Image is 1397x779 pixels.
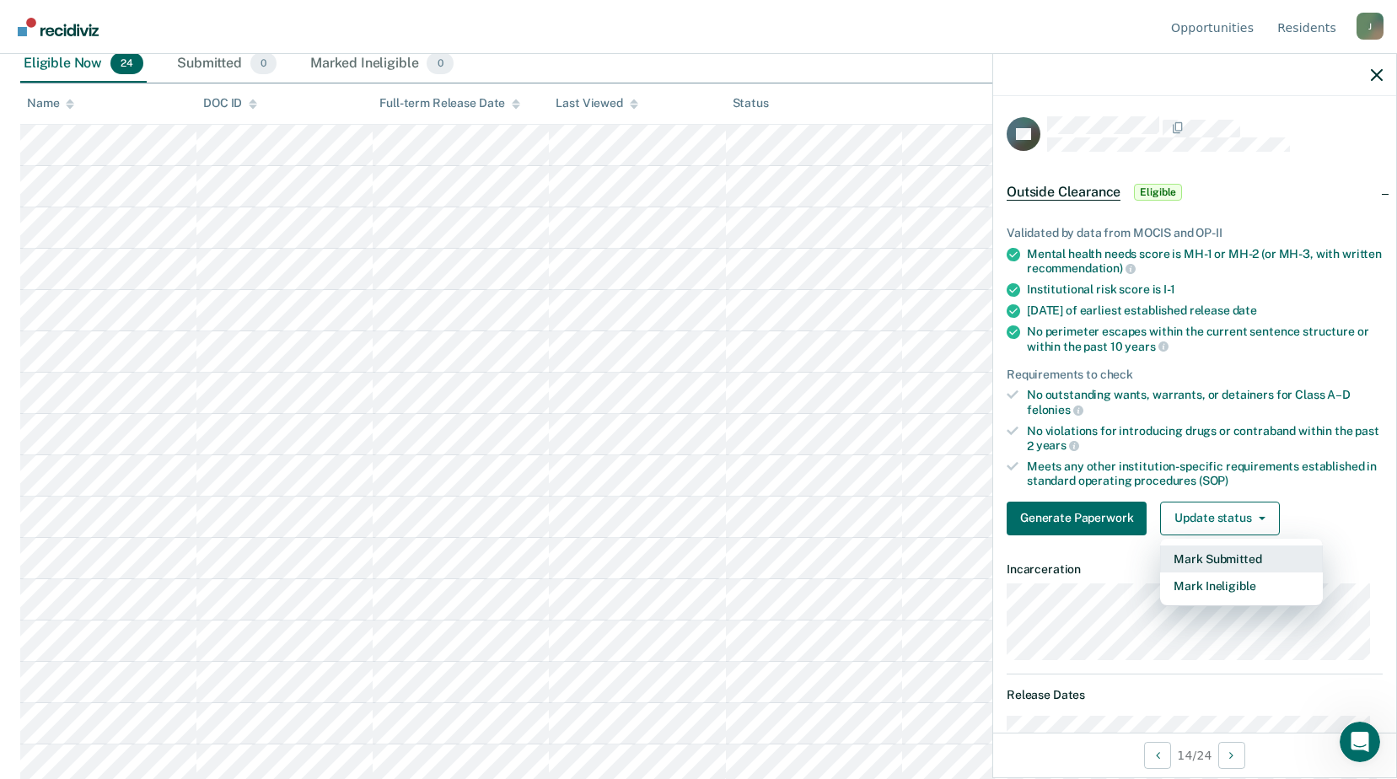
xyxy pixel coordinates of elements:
[1007,688,1383,702] dt: Release Dates
[1027,388,1383,416] div: No outstanding wants, warrants, or detainers for Class A–D
[1160,572,1323,599] button: Mark Ineligible
[1027,403,1083,416] span: felonies
[556,96,637,110] div: Last Viewed
[1125,340,1168,353] span: years
[1218,742,1245,769] button: Next Opportunity
[1007,226,1383,240] div: Validated by data from MOCIS and OP-II
[379,96,520,110] div: Full-term Release Date
[1160,545,1323,572] button: Mark Submitted
[1233,304,1257,317] span: date
[1160,502,1279,535] button: Update status
[993,165,1396,219] div: Outside ClearanceEligible
[1007,184,1120,201] span: Outside Clearance
[27,96,74,110] div: Name
[20,46,147,83] div: Eligible Now
[733,96,769,110] div: Status
[1027,325,1383,353] div: No perimeter escapes within the current sentence structure or within the past 10
[18,18,99,36] img: Recidiviz
[110,52,143,74] span: 24
[1027,282,1383,297] div: Institutional risk score is
[1007,502,1147,535] button: Generate Paperwork
[1027,304,1383,318] div: [DATE] of earliest established release
[1163,282,1175,296] span: I-1
[1340,722,1380,762] iframe: Intercom live chat
[174,46,280,83] div: Submitted
[250,52,277,74] span: 0
[1134,184,1182,201] span: Eligible
[1036,438,1079,452] span: years
[1144,742,1171,769] button: Previous Opportunity
[1357,13,1384,40] div: J
[1007,562,1383,577] dt: Incarceration
[1007,368,1383,382] div: Requirements to check
[1027,261,1136,275] span: recommendation)
[1027,424,1383,453] div: No violations for introducing drugs or contraband within the past 2
[993,733,1396,777] div: 14 / 24
[427,52,453,74] span: 0
[1199,474,1228,487] span: (SOP)
[1357,13,1384,40] button: Profile dropdown button
[203,96,257,110] div: DOC ID
[1027,459,1383,488] div: Meets any other institution-specific requirements established in standard operating procedures
[1027,247,1383,276] div: Mental health needs score is MH-1 or MH-2 (or MH-3, with written
[1160,539,1323,606] div: Dropdown Menu
[307,46,457,83] div: Marked Ineligible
